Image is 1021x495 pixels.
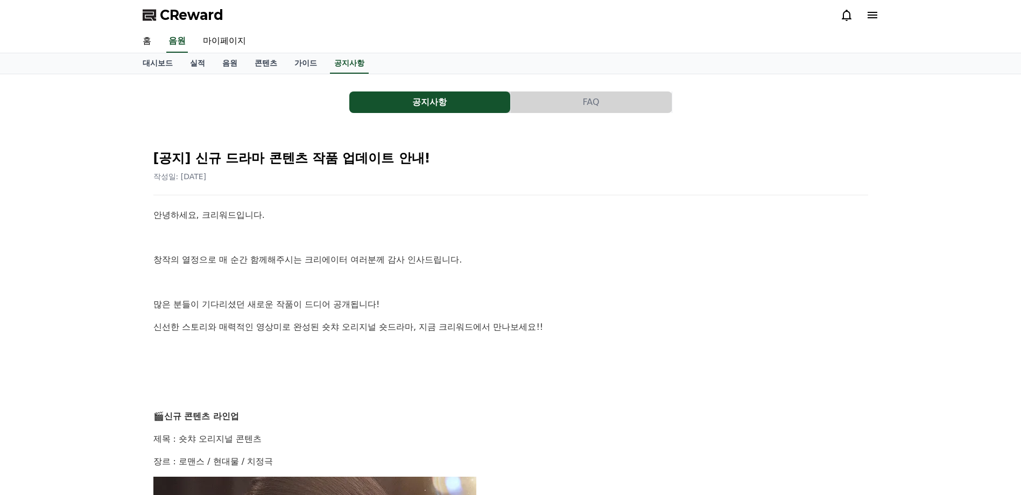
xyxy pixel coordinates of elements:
span: 🎬 [153,411,164,421]
a: 마이페이지 [194,30,255,53]
a: 가이드 [286,53,326,74]
a: 실적 [181,53,214,74]
p: 안녕하세요, 크리워드입니다. [153,208,868,222]
p: 장르 : 로맨스 / 현대물 / 치정극 [153,455,868,469]
a: 콘텐츠 [246,53,286,74]
p: 많은 분들이 기다리셨던 새로운 작품이 드디어 공개됩니다! [153,298,868,312]
button: 공지사항 [349,91,510,113]
a: FAQ [511,91,672,113]
h2: [공지] 신규 드라마 콘텐츠 작품 업데이트 안내! [153,150,868,167]
strong: 신규 콘텐츠 라인업 [164,411,239,421]
a: 홈 [134,30,160,53]
p: 창작의 열정으로 매 순간 함께해주시는 크리에이터 여러분께 감사 인사드립니다. [153,253,868,267]
a: 대시보드 [134,53,181,74]
span: CReward [160,6,223,24]
a: 음원 [166,30,188,53]
a: 공지사항 [330,53,369,74]
button: FAQ [511,91,672,113]
span: 작성일: [DATE] [153,172,207,181]
p: 신선한 스토리와 매력적인 영상미로 완성된 숏챠 오리지널 숏드라마, 지금 크리워드에서 만나보세요!! [153,320,868,334]
a: 공지사항 [349,91,511,113]
a: CReward [143,6,223,24]
a: 음원 [214,53,246,74]
p: 제목 : 숏챠 오리지널 콘텐츠 [153,432,868,446]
